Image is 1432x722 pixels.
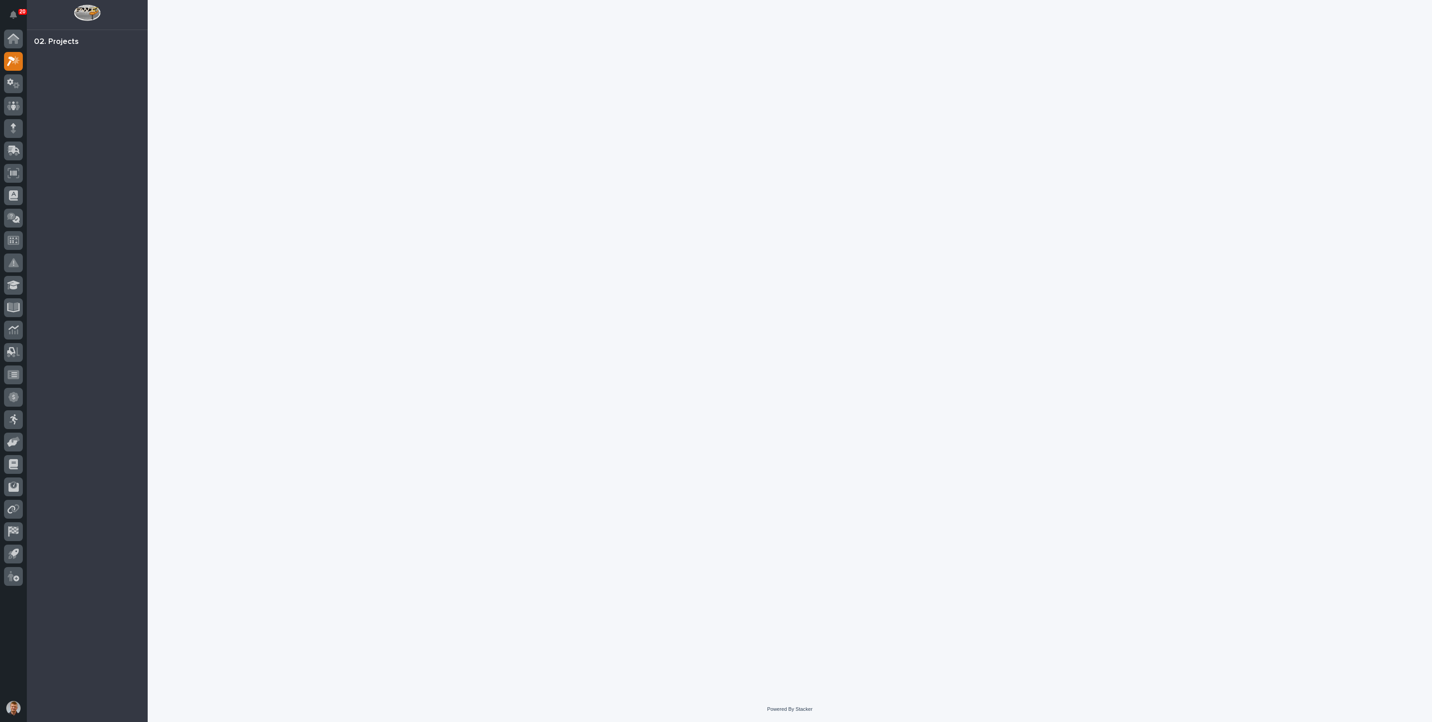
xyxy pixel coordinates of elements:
button: Notifications [4,5,23,24]
div: Notifications20 [11,11,23,25]
button: users-avatar [4,699,23,718]
img: Workspace Logo [74,4,100,21]
a: Powered By Stacker [767,706,812,712]
div: 02. Projects [34,37,79,47]
p: 20 [20,9,26,15]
